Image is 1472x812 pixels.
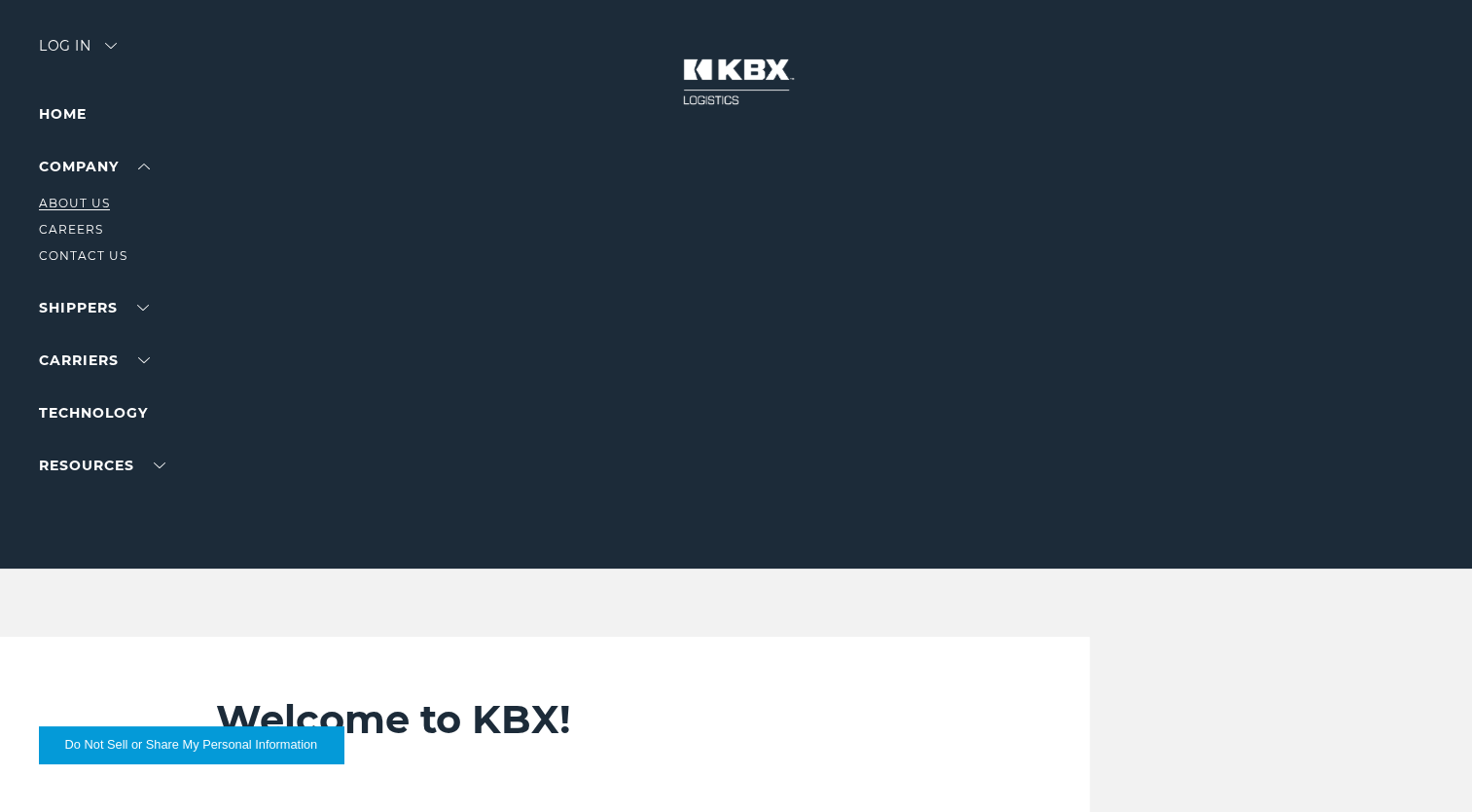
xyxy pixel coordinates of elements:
[39,457,165,474] a: RESOURCES
[39,105,87,123] a: Home
[39,196,110,210] a: About Us
[39,299,149,316] a: SHIPPERS
[39,39,117,67] div: Log in
[216,695,1011,744] h2: Welcome to KBX!
[39,222,103,237] a: Careers
[664,39,809,125] img: kbx logo
[39,158,150,175] a: Company
[39,351,150,369] a: Carriers
[39,404,148,422] a: Technology
[105,43,117,49] img: arrow
[39,726,343,763] button: Do Not Sell or Share My Personal Information
[39,248,127,263] a: Contact Us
